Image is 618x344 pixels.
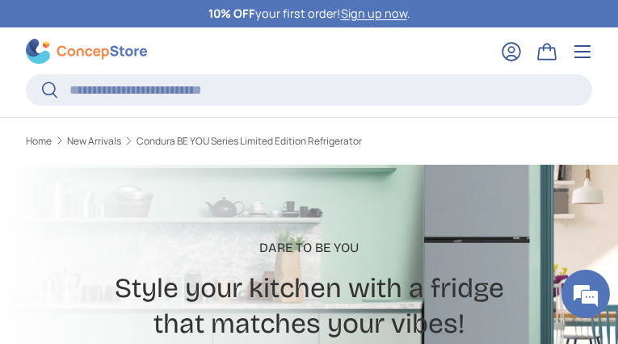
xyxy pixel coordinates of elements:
p: Dare to Be You​ [77,238,542,258]
a: Condura BE YOU Series Limited Edition Refrigerator [137,136,362,146]
a: New Arrivals [67,136,121,146]
a: Home [26,136,52,146]
strong: 10% OFF [208,6,255,21]
img: ConcepStore [26,39,147,64]
p: your first order! . [208,5,410,23]
a: Sign up now [341,6,407,21]
nav: Breadcrumbs [26,134,592,149]
h2: Style your kitchen with a fridge that matches your vibes! [77,271,542,342]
